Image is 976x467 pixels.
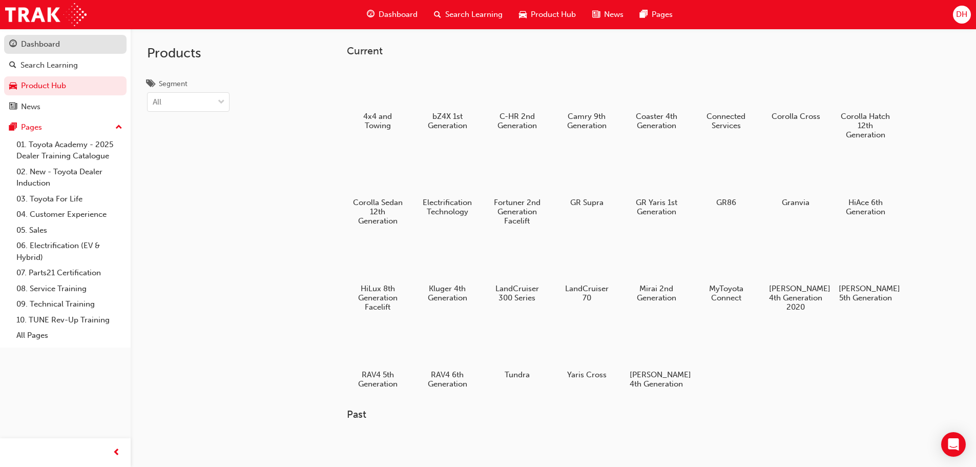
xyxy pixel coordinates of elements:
h5: GR Yaris 1st Generation [630,198,683,216]
span: guage-icon [367,8,375,21]
span: News [604,9,624,21]
h5: Electrification Technology [421,198,474,216]
span: Product Hub [531,9,576,21]
span: pages-icon [640,8,648,21]
a: 4x4 and Towing [347,65,408,134]
span: search-icon [9,61,16,70]
span: up-icon [115,121,122,134]
button: DashboardSearch LearningProduct HubNews [4,33,127,118]
h5: MyToyota Connect [699,284,753,302]
h5: Fortuner 2nd Generation Facelift [490,198,544,226]
a: Granvia [765,151,826,211]
div: News [21,101,40,113]
a: GR Yaris 1st Generation [626,151,687,220]
button: Pages [4,118,127,137]
span: guage-icon [9,40,17,49]
a: GR86 [695,151,757,211]
h5: HiAce 6th Generation [839,198,892,216]
a: Fortuner 2nd Generation Facelift [486,151,548,229]
a: Coaster 4th Generation [626,65,687,134]
a: C-HR 2nd Generation [486,65,548,134]
a: Search Learning [4,56,127,75]
h5: 4x4 and Towing [351,112,405,130]
a: news-iconNews [584,4,632,25]
a: Tundra [486,323,548,383]
span: car-icon [9,82,17,91]
h5: LandCruiser 70 [560,284,614,302]
span: search-icon [434,8,441,21]
a: 03. Toyota For Life [12,191,127,207]
h5: [PERSON_NAME] 5th Generation [839,284,892,302]
div: Search Learning [20,59,78,71]
h5: [PERSON_NAME] 4th Generation [630,370,683,389]
h5: Yaris Cross [560,370,614,379]
a: HiAce 6th Generation [835,151,896,220]
a: bZ4X 1st Generation [417,65,478,134]
span: prev-icon [113,446,120,459]
div: Segment [159,79,188,89]
h5: C-HR 2nd Generation [490,112,544,130]
button: DH [953,6,971,24]
h3: Past [347,409,929,420]
a: 08. Service Training [12,281,127,297]
span: Dashboard [379,9,418,21]
h5: Mirai 2nd Generation [630,284,683,302]
div: Pages [21,121,42,133]
a: 09. Technical Training [12,296,127,312]
a: Corolla Sedan 12th Generation [347,151,408,229]
a: 06. Electrification (EV & Hybrid) [12,238,127,265]
a: [PERSON_NAME] 4th Generation 2020 [765,237,826,315]
div: Open Intercom Messenger [941,432,966,457]
h5: bZ4X 1st Generation [421,112,474,130]
span: down-icon [218,96,225,109]
a: car-iconProduct Hub [511,4,584,25]
a: RAV4 5th Generation [347,323,408,392]
h2: Products [147,45,230,62]
h5: GR Supra [560,198,614,207]
img: Trak [5,3,87,26]
a: GR Supra [556,151,617,211]
h5: Corolla Sedan 12th Generation [351,198,405,226]
a: 10. TUNE Rev-Up Training [12,312,127,328]
div: Dashboard [21,38,60,50]
a: Product Hub [4,76,127,95]
a: News [4,97,127,116]
a: pages-iconPages [632,4,681,25]
h5: Coaster 4th Generation [630,112,683,130]
a: Corolla Cross [765,65,826,125]
span: news-icon [592,8,600,21]
h5: Corolla Cross [769,112,823,121]
a: Camry 9th Generation [556,65,617,134]
div: All [153,96,161,108]
h5: Camry 9th Generation [560,112,614,130]
a: Corolla Hatch 12th Generation [835,65,896,143]
a: Connected Services [695,65,757,134]
a: guage-iconDashboard [359,4,426,25]
h5: Granvia [769,198,823,207]
a: Kluger 4th Generation [417,237,478,306]
span: tags-icon [147,80,155,89]
a: [PERSON_NAME] 4th Generation [626,323,687,392]
span: Pages [652,9,673,21]
h5: GR86 [699,198,753,207]
span: car-icon [519,8,527,21]
span: DH [956,9,967,21]
h5: RAV4 5th Generation [351,370,405,389]
a: Yaris Cross [556,323,617,383]
a: LandCruiser 70 [556,237,617,306]
a: Dashboard [4,35,127,54]
a: 05. Sales [12,222,127,238]
a: All Pages [12,328,127,343]
a: Mirai 2nd Generation [626,237,687,306]
a: [PERSON_NAME] 5th Generation [835,237,896,306]
h5: Kluger 4th Generation [421,284,474,302]
span: pages-icon [9,123,17,132]
a: LandCruiser 300 Series [486,237,548,306]
span: news-icon [9,103,17,112]
a: 02. New - Toyota Dealer Induction [12,164,127,191]
a: RAV4 6th Generation [417,323,478,392]
h3: Current [347,45,929,57]
a: HiLux 8th Generation Facelift [347,237,408,315]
